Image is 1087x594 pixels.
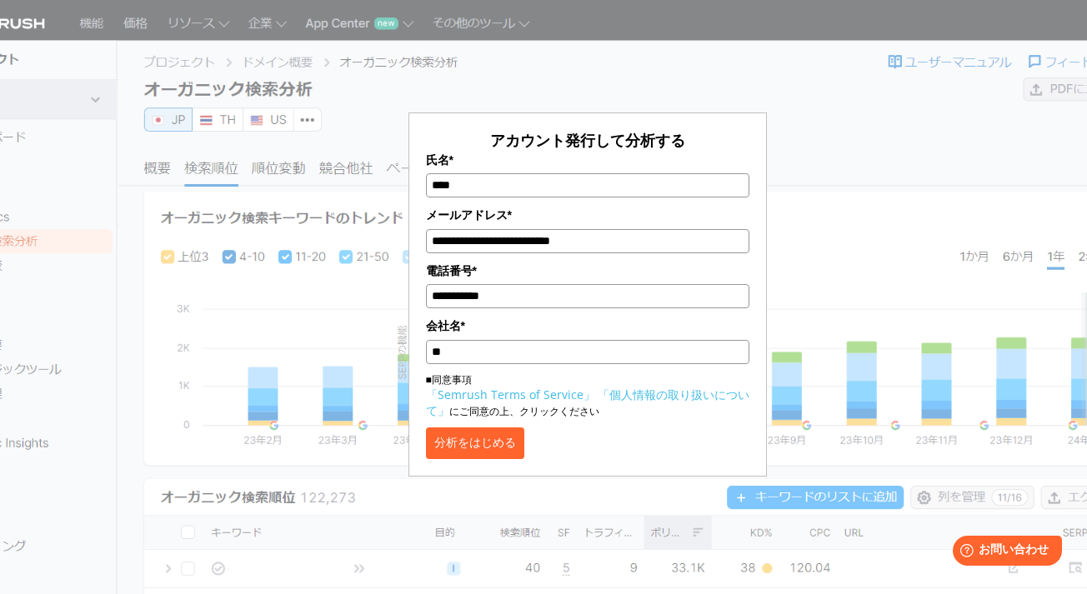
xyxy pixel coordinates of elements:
iframe: Help widget launcher [939,529,1069,576]
label: メールアドレス* [426,206,749,224]
span: アカウント発行して分析する [490,130,685,150]
a: 「個人情報の取り扱いについて」 [426,387,749,418]
p: ■同意事項 にご同意の上、クリックください [426,372,749,419]
label: 電話番号* [426,262,749,280]
a: 「Semrush Terms of Service」 [426,387,595,402]
button: 分析をはじめる [426,427,524,459]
